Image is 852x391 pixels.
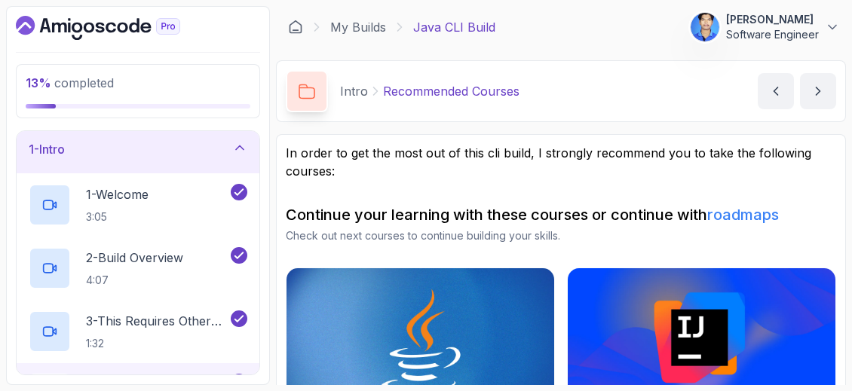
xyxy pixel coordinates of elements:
[413,18,495,36] p: Java CLI Build
[26,75,114,90] span: completed
[86,312,228,330] p: 3 - This Requires Other Courses
[286,204,836,225] h2: Continue your learning with these courses or continue with
[286,228,836,243] p: Check out next courses to continue building your skills.
[286,144,836,180] p: In order to get the most out of this cli build, I strongly recommend you to take the following co...
[26,75,51,90] span: 13 %
[86,185,149,203] p: 1 - Welcome
[691,13,719,41] img: user profile image
[288,20,303,35] a: Dashboard
[86,209,149,225] p: 3:05
[16,16,215,40] a: Dashboard
[340,82,368,100] p: Intro
[29,310,247,353] button: 3-This Requires Other Courses1:32
[800,73,836,109] button: next content
[29,247,247,289] button: 2-Build Overview4:07
[690,12,840,42] button: user profile image[PERSON_NAME]Software Engineer
[383,82,519,100] p: Recommended Courses
[86,336,228,351] p: 1:32
[330,18,386,36] a: My Builds
[758,73,794,109] button: previous content
[707,206,779,224] a: roadmaps
[29,140,65,158] h3: 1 - Intro
[86,273,183,288] p: 4:07
[86,249,183,267] p: 2 - Build Overview
[726,12,819,27] p: [PERSON_NAME]
[726,27,819,42] p: Software Engineer
[17,125,259,173] button: 1-Intro
[29,184,247,226] button: 1-Welcome3:05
